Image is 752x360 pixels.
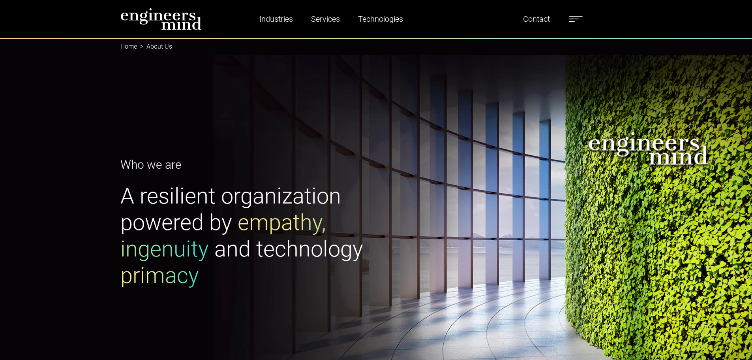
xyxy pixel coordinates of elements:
a: Home [120,43,137,50]
a: Technologies [355,10,406,28]
span: primacy [120,262,199,288]
p: Who we are [120,156,371,173]
span: empathy, ingenuity [120,209,326,262]
a: Industries [256,10,296,28]
img: logo [120,8,202,30]
a: Services [308,10,343,28]
h1: A resilient organization powered by and technology [120,183,371,289]
nav: breadcrumb [120,38,632,55]
a: Contact [520,10,553,28]
li: About Us [137,42,172,51]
